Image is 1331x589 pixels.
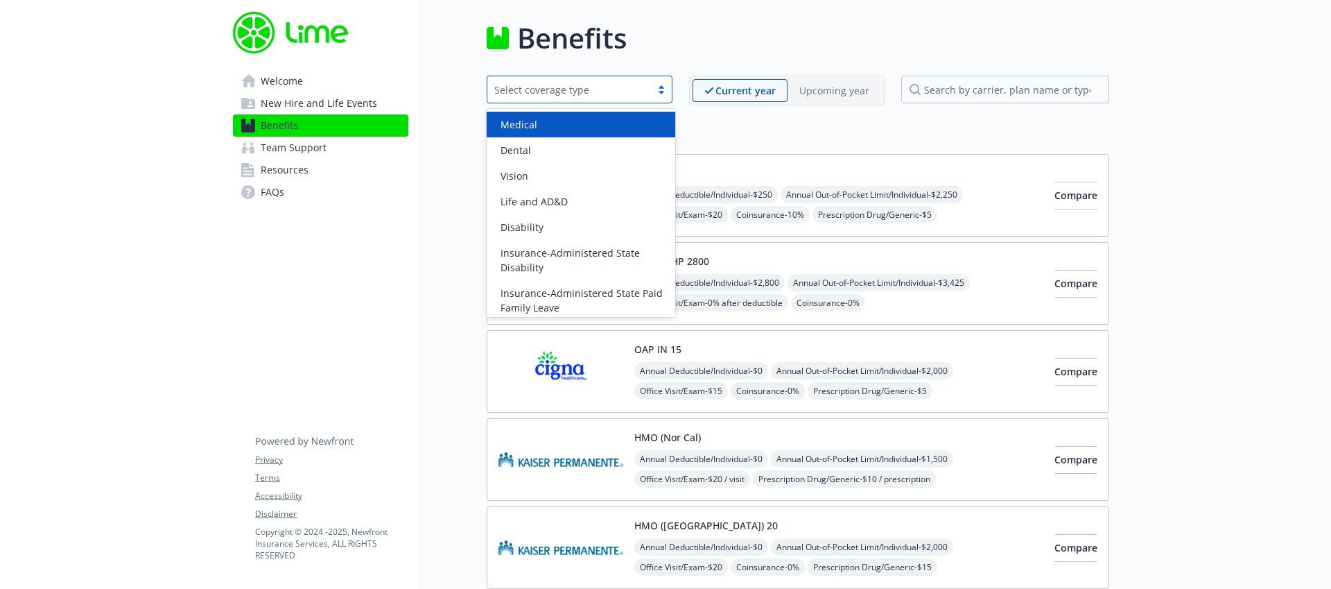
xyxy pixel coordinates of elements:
span: Resources [261,159,308,181]
span: Office Visit/Exam - $15 [634,382,728,400]
span: Annual Deductible/Individual - $0 [634,538,768,556]
span: Insurance-Administered State Disability [501,246,667,275]
button: Compare [1054,270,1097,298]
a: Welcome [233,70,408,92]
span: Disability [501,220,543,234]
button: Compare [1054,358,1097,386]
span: Coinsurance - 0% [791,294,865,311]
p: Copyright © 2024 - 2025 , Newfront Insurance Services, ALL RIGHTS RESERVED [255,526,408,561]
span: Compare [1054,189,1097,202]
a: Disclaimer [255,508,408,520]
span: Annual Out-of-Pocket Limit/Individual - $1,500 [771,450,953,468]
a: Terms [255,472,408,484]
span: Insurance-Administered State Paid Family Leave [501,286,667,315]
button: OAP IN 15 [634,342,681,357]
span: Compare [1054,365,1097,378]
a: Resources [233,159,408,181]
p: Current year [715,83,776,98]
p: Upcoming year [799,83,869,98]
span: Prescription Drug/Generic - $10 / prescription [753,470,936,488]
span: Office Visit/Exam - $20 / visit [634,470,750,488]
button: Compare [1054,446,1097,474]
span: Compare [1054,277,1097,290]
button: Compare [1054,182,1097,210]
h1: Benefits [517,17,627,59]
img: Kaiser Permanente Insurance Company carrier logo [498,430,623,489]
span: Prescription Drug/Generic - $5 [808,382,932,400]
span: Office Visit/Exam - 0% after deductible [634,294,788,311]
button: Compare [1054,534,1097,562]
img: Kaiser Permanente Insurance Company carrier logo [498,518,623,577]
button: HMO (Nor Cal) [634,430,701,445]
a: Benefits [233,114,408,137]
span: Office Visit/Exam - $20 [634,206,728,223]
span: Annual Deductible/Individual - $0 [634,450,768,468]
a: Accessibility [255,490,408,502]
a: New Hire and Life Events [233,92,408,114]
h2: Medical [487,122,1109,143]
span: Coinsurance - 0% [731,382,805,400]
span: Annual Deductible/Individual - $0 [634,362,768,379]
a: Privacy [255,454,408,466]
span: Compare [1054,541,1097,554]
div: Select coverage type [494,83,644,97]
span: Welcome [261,70,303,92]
span: Annual Deductible/Individual - $250 [634,186,778,203]
span: Dental [501,143,531,157]
img: CIGNA carrier logo [498,342,623,401]
span: Annual Out-of-Pocket Limit/Individual - $2,250 [781,186,963,203]
span: Annual Out-of-Pocket Limit/Individual - $3,425 [788,274,970,291]
span: Life and AD&D [501,194,568,209]
span: Vision [501,169,528,183]
span: Annual Out-of-Pocket Limit/Individual - $2,000 [771,362,953,379]
button: HMO ([GEOGRAPHIC_DATA]) 20 [634,518,778,533]
span: Compare [1054,453,1097,466]
span: Annual Out-of-Pocket Limit/Individual - $2,000 [771,538,953,556]
span: Prescription Drug/Generic - $5 [812,206,937,223]
span: Medical [501,117,537,132]
input: search by carrier, plan name or type [901,76,1109,103]
span: Team Support [261,137,327,159]
span: FAQs [261,181,284,203]
span: New Hire and Life Events [261,92,377,114]
span: Benefits [261,114,298,137]
span: Prescription Drug/Generic - $15 [808,558,937,576]
span: Coinsurance - 0% [731,558,805,576]
span: Annual Deductible/Individual - $2,800 [634,274,785,291]
span: Coinsurance - 10% [731,206,810,223]
a: Team Support [233,137,408,159]
span: Office Visit/Exam - $20 [634,558,728,576]
a: FAQs [233,181,408,203]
